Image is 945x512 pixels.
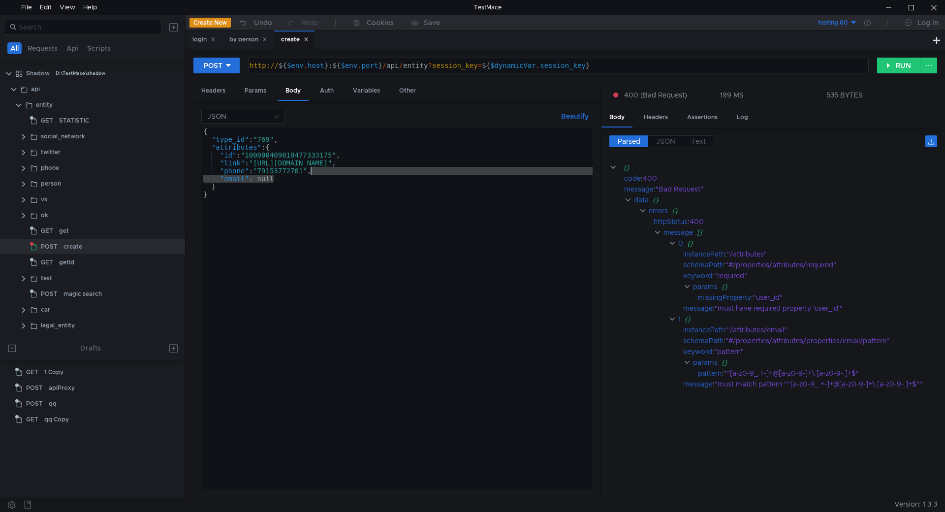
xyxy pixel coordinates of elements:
[41,255,53,270] span: GET
[31,82,40,96] div: api
[634,194,649,205] div: data
[237,82,274,100] div: Params
[683,335,937,346] div: :
[683,379,713,389] div: message
[683,303,937,314] div: :
[687,238,923,249] div: {}
[683,270,712,281] div: keyword
[63,42,81,54] button: Api
[59,255,74,270] div: getId
[281,34,309,45] div: create
[49,396,57,411] div: qq
[41,318,75,333] div: legal_entity
[624,90,687,100] span: 400 (Bad Request)
[192,34,216,45] div: login
[41,334,56,349] div: email
[683,324,725,335] div: instancePath
[663,227,693,238] div: message
[41,129,85,144] div: social_network
[672,205,924,216] div: {}
[41,208,48,223] div: ok
[41,287,58,301] span: POST
[715,379,925,389] div: "must match pattern "^[a-z0-9_.+-]+@[a-z0-9-]+\.[a-z0-9-.]+$""
[7,42,22,54] button: All
[714,270,925,281] div: "required"
[727,249,926,259] div: "/attributes"
[278,82,309,101] div: Body
[345,82,388,100] div: Variables
[654,216,937,227] div: :
[59,113,89,128] div: STATISTIC
[26,381,43,395] span: POST
[698,368,937,379] div: :
[683,249,937,259] div: :
[624,184,937,194] div: :
[41,239,58,254] span: POST
[683,303,713,314] div: message
[722,281,925,292] div: {}
[683,346,937,357] div: :
[301,17,318,29] div: Redo
[683,346,712,357] div: keyword
[653,194,924,205] div: {}
[683,259,937,270] div: :
[84,42,114,54] button: Scripts
[725,259,925,270] div: "#/properties/attributes/required"
[36,97,53,112] div: entity
[720,91,744,99] div: 199 MS
[41,176,61,191] div: person
[818,18,848,28] div: testing 60
[624,184,654,194] div: message
[656,137,675,146] span: JSON
[193,82,233,100] div: Headers
[683,259,724,270] div: schemaPath
[41,113,53,128] span: GET
[204,60,222,71] div: POST
[424,19,440,26] div: Save
[49,381,75,395] div: apiProxy
[826,91,863,99] div: 535 BYTES
[656,184,924,194] div: "Bad Request"
[789,15,857,31] button: testing 60
[624,173,641,184] div: code
[729,108,756,127] div: Log
[714,346,925,357] div: "pattern"
[601,108,632,128] div: Body
[557,110,593,122] button: Beautify
[623,162,923,173] div: {}
[231,15,279,30] button: Undo
[254,17,272,29] div: Undo
[624,173,937,184] div: :
[698,368,722,379] div: pattern
[643,173,924,184] div: 400
[80,342,101,354] div: Drafts
[725,335,925,346] div: "#/properties/attributes/properties/email/pattern"
[683,270,937,281] div: :
[63,287,102,301] div: magic search
[678,314,681,324] div: 1
[59,224,69,238] div: get
[229,34,267,45] div: by person
[367,17,394,29] div: Cookies
[693,281,718,292] div: params
[41,145,61,160] div: twitter
[683,324,937,335] div: :
[722,357,925,368] div: {}
[691,137,706,146] span: Text
[698,292,751,303] div: missingProperty
[189,18,231,28] button: Create New
[41,271,52,286] div: test
[894,497,937,512] span: Version: 1.3.3
[26,396,43,411] span: POST
[678,238,683,249] div: 0
[44,412,69,427] div: qq Copy
[193,58,240,73] button: POST
[19,22,156,32] input: Search...
[697,227,925,238] div: []
[41,192,48,207] div: vk
[679,108,725,127] div: Assertions
[877,58,921,73] button: RUN
[636,108,676,127] div: Headers
[44,365,63,380] div: 1 Copy
[41,160,59,175] div: phone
